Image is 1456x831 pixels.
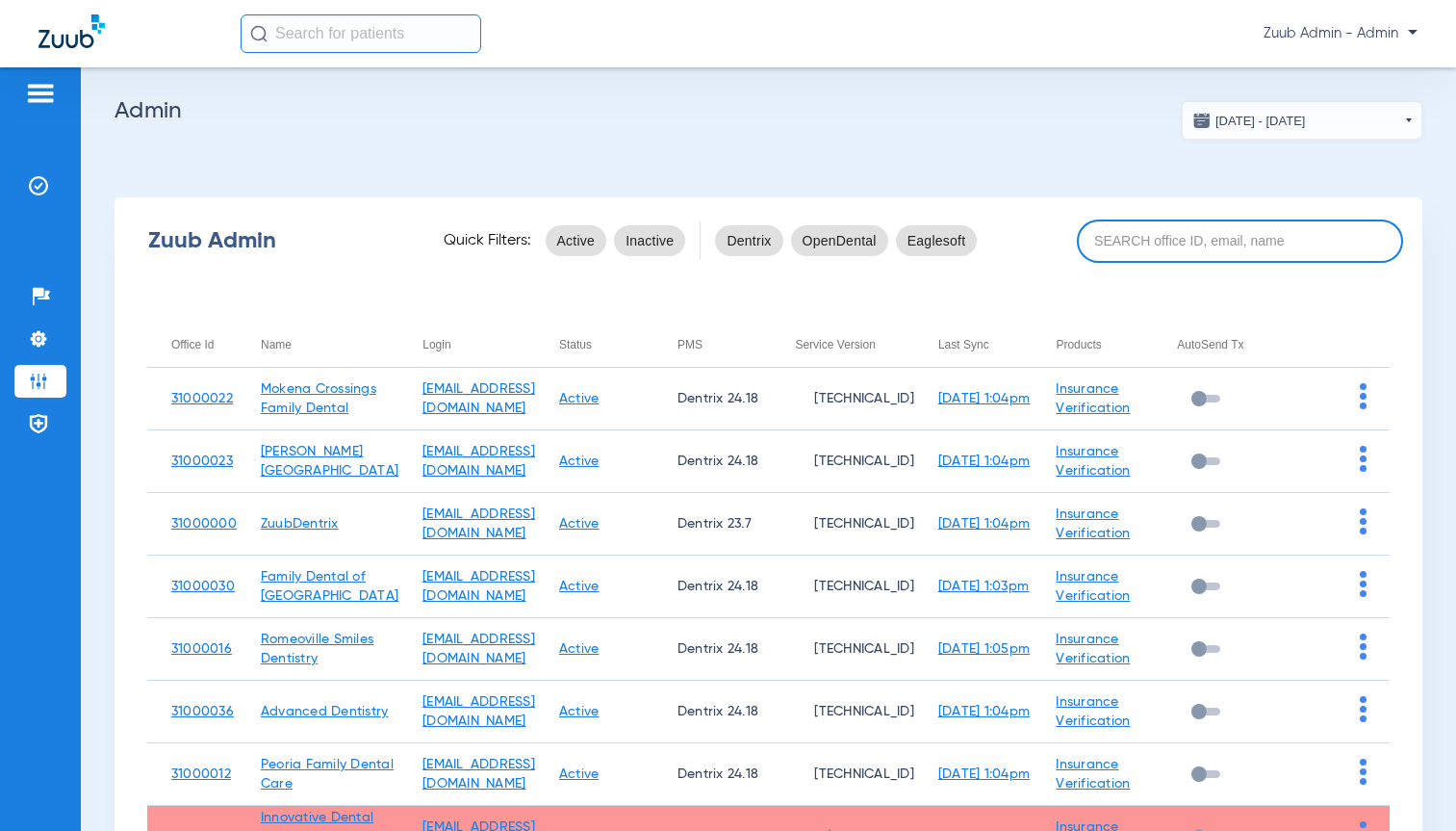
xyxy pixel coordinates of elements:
img: Search Icon [250,25,268,42]
a: [DATE] 1:04pm [938,392,1030,405]
td: Dentrix 24.18 [653,743,771,806]
div: PMS [677,334,771,355]
a: ZuubDentrix [261,517,339,531]
mat-chip-listbox: status-filters [546,221,686,260]
a: [EMAIL_ADDRESS][DOMAIN_NAME] [422,633,535,665]
td: Dentrix 24.18 [653,556,771,618]
div: Office Id [171,334,214,355]
div: Office Id [171,334,237,355]
a: 31000016 [171,642,232,656]
td: Dentrix 24.18 [653,681,771,743]
a: Insurance Verification [1056,382,1130,415]
a: Active [559,517,600,531]
a: Active [559,705,600,718]
span: OpenDental [803,231,877,250]
div: Service Version [795,334,875,355]
img: group-dot-blue.svg [1360,446,1367,472]
input: SEARCH office ID, email, name [1077,220,1403,263]
img: date.svg [1192,111,1212,130]
a: Active [559,454,600,468]
div: Name [261,334,398,355]
a: [DATE] 1:04pm [938,705,1030,718]
a: [EMAIL_ADDRESS][DOMAIN_NAME] [422,695,535,728]
img: group-dot-blue.svg [1360,383,1367,409]
a: Active [559,767,600,781]
a: [DATE] 1:03pm [938,580,1029,593]
a: [EMAIL_ADDRESS][DOMAIN_NAME] [422,445,535,478]
div: Login [422,334,535,355]
a: [EMAIL_ADDRESS][DOMAIN_NAME] [422,758,535,791]
div: Zuub Admin [148,231,410,250]
a: Active [559,392,600,405]
div: AutoSend Tx [1177,334,1243,355]
button: [DATE] - [DATE] [1182,101,1422,140]
a: [PERSON_NAME][GEOGRAPHIC_DATA] [261,445,398,478]
img: group-dot-blue.svg [1360,759,1367,785]
img: group-dot-blue.svg [1360,696,1367,722]
a: [EMAIL_ADDRESS][DOMAIN_NAME] [422,507,535,540]
span: Eaglesoft [907,231,966,250]
div: Products [1056,334,1153,355]
a: [EMAIL_ADDRESS][DOMAIN_NAME] [422,570,535,603]
div: Products [1056,334,1101,355]
img: group-dot-blue.svg [1360,508,1367,534]
td: Dentrix 24.18 [653,368,771,430]
td: [TECHNICAL_ID] [771,430,914,493]
a: 31000030 [171,580,235,593]
a: 31000023 [171,454,233,468]
td: Dentrix 23.7 [653,493,771,556]
div: PMS [677,334,702,355]
input: Search for patients [241,14,481,53]
td: Dentrix 24.18 [653,618,771,681]
div: Status [559,334,653,355]
span: Dentrix [727,231,771,250]
div: Last Sync [938,334,1032,355]
td: Dentrix 24.18 [653,430,771,493]
a: Active [559,642,600,656]
a: Insurance Verification [1056,445,1130,478]
a: Family Dental of [GEOGRAPHIC_DATA] [261,570,398,603]
div: Name [261,334,292,355]
span: Quick Filters: [444,231,531,250]
a: Insurance Verification [1056,695,1130,728]
div: Login [422,334,450,355]
img: hamburger-icon [25,82,56,105]
span: Active [557,231,596,250]
a: [DATE] 1:04pm [938,454,1030,468]
div: AutoSend Tx [1177,334,1273,355]
div: Last Sync [938,334,989,355]
td: [TECHNICAL_ID] [771,743,914,806]
img: Zuub Logo [38,14,105,48]
a: Mokena Crossings Family Dental [261,382,376,415]
td: [TECHNICAL_ID] [771,618,914,681]
div: Status [559,334,592,355]
div: Service Version [795,334,914,355]
a: 31000036 [171,705,234,718]
a: 31000000 [171,517,237,531]
a: Insurance Verification [1056,507,1130,540]
a: Active [559,580,600,593]
a: Advanced Dentistry [261,705,389,718]
a: Insurance Verification [1056,758,1130,791]
a: Peoria Family Dental Care [261,758,394,791]
td: [TECHNICAL_ID] [771,556,914,618]
a: 31000012 [171,767,231,781]
mat-chip-listbox: pms-filters [715,221,977,260]
a: [EMAIL_ADDRESS][DOMAIN_NAME] [422,382,535,415]
td: [TECHNICAL_ID] [771,368,914,430]
a: [DATE] 1:05pm [938,642,1030,656]
a: Romeoville Smiles Dentistry [261,633,373,665]
span: Inactive [626,231,674,250]
a: Insurance Verification [1056,633,1130,665]
h2: Admin [115,101,1422,120]
a: [DATE] 1:04pm [938,767,1030,781]
a: Insurance Verification [1056,570,1130,603]
a: 31000022 [171,392,233,405]
span: Zuub Admin - Admin [1264,24,1418,43]
img: group-dot-blue.svg [1360,634,1367,660]
img: group-dot-blue.svg [1360,571,1367,597]
td: [TECHNICAL_ID] [771,681,914,743]
a: [DATE] 1:04pm [938,517,1030,531]
td: [TECHNICAL_ID] [771,493,914,556]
